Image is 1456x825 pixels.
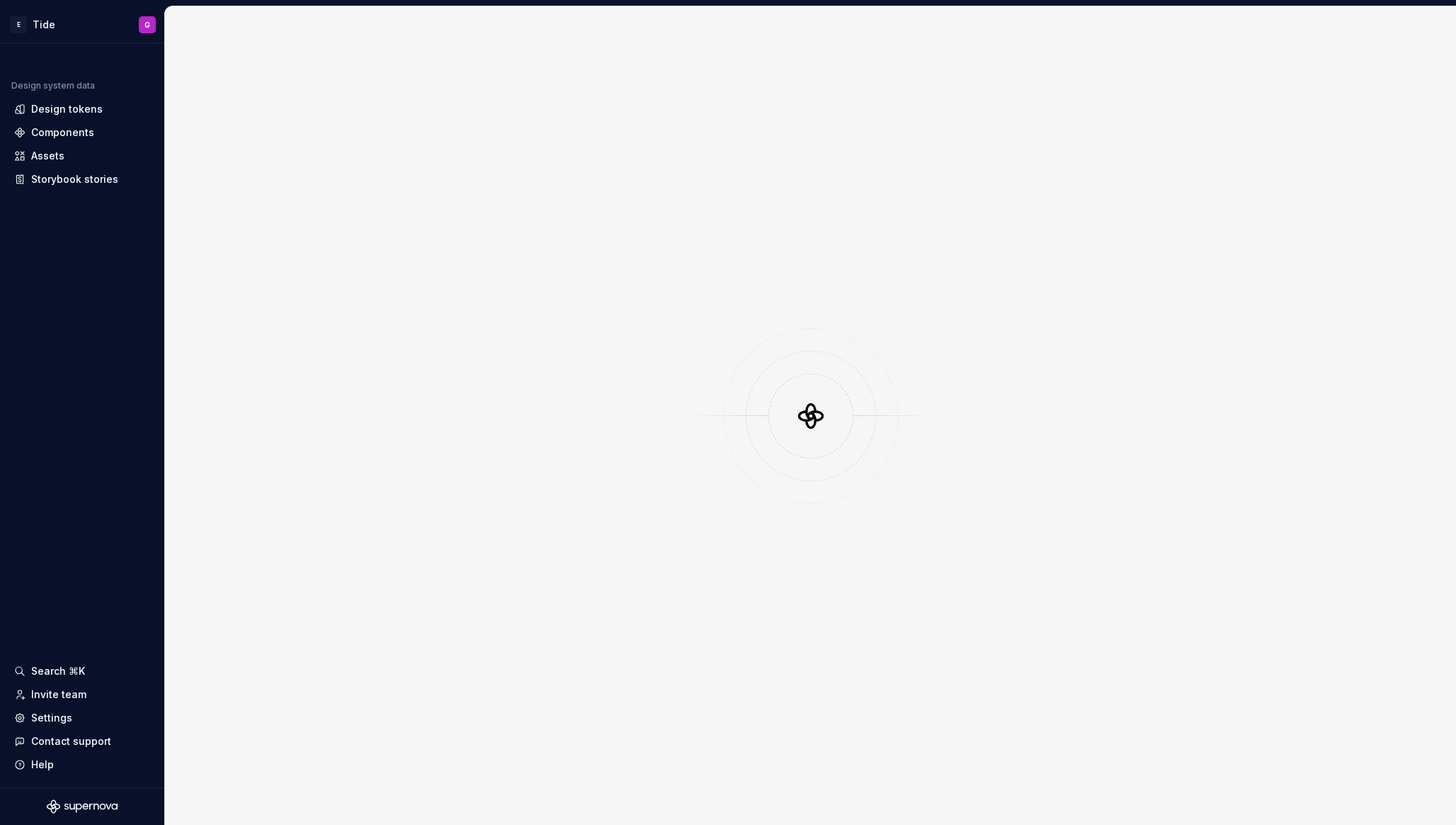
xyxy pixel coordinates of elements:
[8,168,156,191] a: Storybook stories
[8,660,156,683] button: Search ⌘K
[31,172,118,186] div: Storybook stories
[31,711,72,725] div: Settings
[8,707,156,729] a: Settings
[31,102,103,116] div: Design tokens
[8,145,156,167] a: Assets
[10,16,27,33] div: E
[31,734,111,748] div: Contact support
[31,125,94,140] div: Components
[31,687,86,702] div: Invite team
[8,753,156,776] button: Help
[31,758,54,772] div: Help
[8,98,156,120] a: Design tokens
[8,121,156,144] a: Components
[3,9,161,40] button: ETideG
[8,730,156,753] button: Contact support
[33,18,55,32] div: Tide
[47,799,118,814] svg: Supernova Logo
[31,664,85,678] div: Search ⌘K
[31,149,64,163] div: Assets
[8,683,156,706] a: Invite team
[11,80,95,91] div: Design system data
[144,19,150,30] div: G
